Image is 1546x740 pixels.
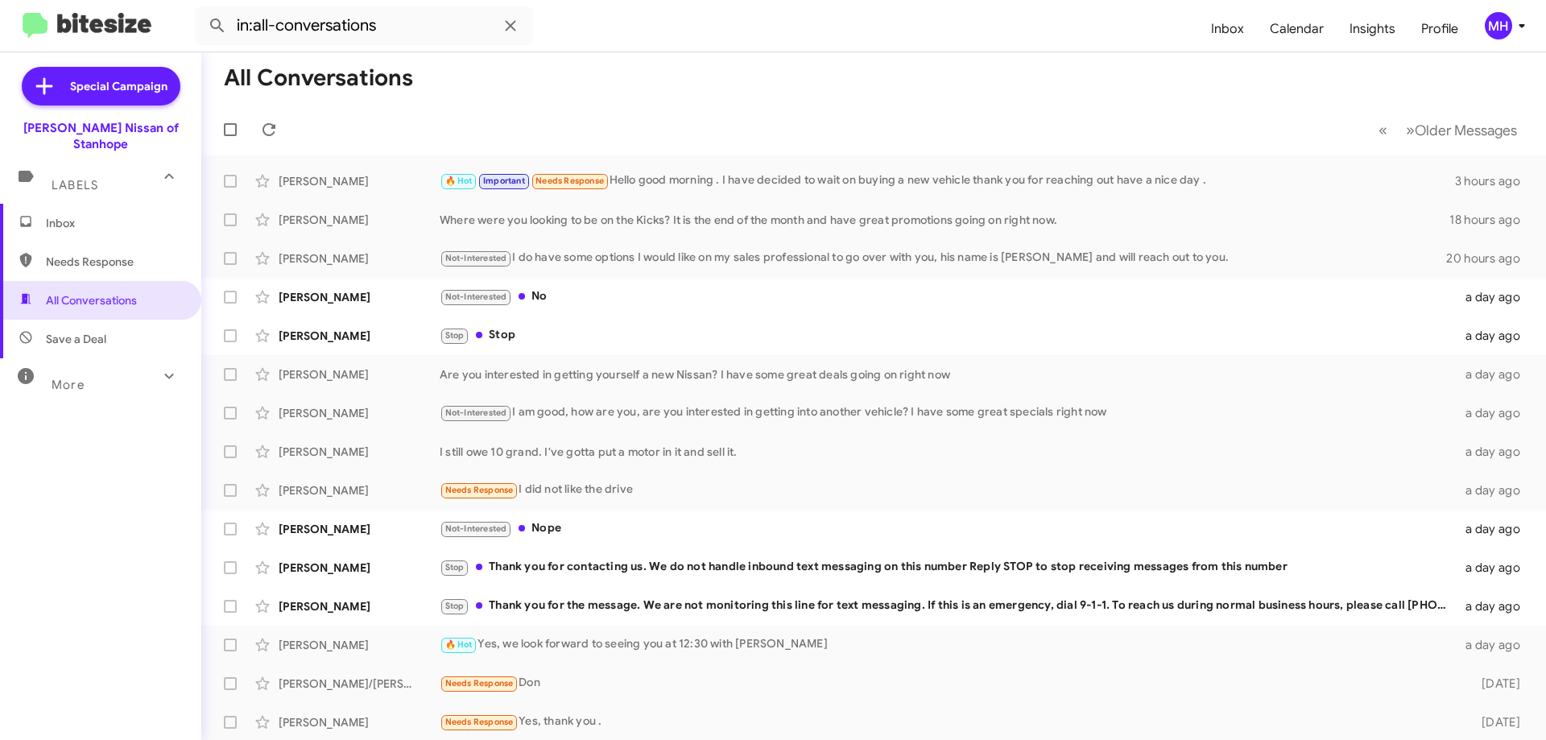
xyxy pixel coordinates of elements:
[440,481,1456,499] div: I did not like the drive
[440,172,1455,190] div: Hello good morning . I have decided to wait on buying a new vehicle thank you for reaching out ha...
[445,176,473,186] span: 🔥 Hot
[1456,521,1533,537] div: a day ago
[46,331,106,347] span: Save a Deal
[22,67,180,105] a: Special Campaign
[46,292,137,308] span: All Conversations
[1485,12,1512,39] div: MH
[1456,289,1533,305] div: a day ago
[52,378,85,392] span: More
[46,215,183,231] span: Inbox
[279,173,440,189] div: [PERSON_NAME]
[1456,598,1533,614] div: a day ago
[1456,405,1533,421] div: a day ago
[445,291,507,302] span: Not-Interested
[46,254,183,270] span: Needs Response
[1455,173,1533,189] div: 3 hours ago
[1456,637,1533,653] div: a day ago
[195,6,533,45] input: Search
[445,639,473,650] span: 🔥 Hot
[483,176,525,186] span: Important
[440,519,1456,538] div: Nope
[440,249,1446,267] div: I do have some options I would like on my sales professional to go over with you, his name is [PE...
[279,637,440,653] div: [PERSON_NAME]
[1337,6,1408,52] a: Insights
[440,444,1456,460] div: I still owe 10 grand. I've gotta put a motor in it and sell it.
[1456,714,1533,730] div: [DATE]
[445,678,514,688] span: Needs Response
[279,444,440,460] div: [PERSON_NAME]
[440,326,1456,345] div: Stop
[279,366,440,382] div: [PERSON_NAME]
[440,713,1456,731] div: Yes, thank you .
[1370,114,1527,147] nav: Page navigation example
[1456,482,1533,498] div: a day ago
[1198,6,1257,52] a: Inbox
[1396,114,1527,147] button: Next
[1379,120,1387,140] span: «
[1456,444,1533,460] div: a day ago
[224,65,413,91] h1: All Conversations
[1456,328,1533,344] div: a day ago
[440,287,1456,306] div: No
[1408,6,1471,52] a: Profile
[440,366,1456,382] div: Are you interested in getting yourself a new Nissan? I have some great deals going on right now
[279,482,440,498] div: [PERSON_NAME]
[279,212,440,228] div: [PERSON_NAME]
[445,485,514,495] span: Needs Response
[1456,366,1533,382] div: a day ago
[445,330,465,341] span: Stop
[70,78,167,94] span: Special Campaign
[279,521,440,537] div: [PERSON_NAME]
[445,601,465,611] span: Stop
[445,253,507,263] span: Not-Interested
[535,176,604,186] span: Needs Response
[1456,676,1533,692] div: [DATE]
[1446,250,1533,267] div: 20 hours ago
[279,328,440,344] div: [PERSON_NAME]
[279,676,440,692] div: [PERSON_NAME]/[PERSON_NAME]
[445,407,507,418] span: Not-Interested
[445,562,465,573] span: Stop
[1369,114,1397,147] button: Previous
[279,289,440,305] div: [PERSON_NAME]
[1415,122,1517,139] span: Older Messages
[1456,560,1533,576] div: a day ago
[440,212,1449,228] div: Where were you looking to be on the Kicks? It is the end of the month and have great promotions g...
[1449,212,1533,228] div: 18 hours ago
[1406,120,1415,140] span: »
[279,250,440,267] div: [PERSON_NAME]
[1257,6,1337,52] a: Calendar
[440,558,1456,577] div: Thank you for contacting us. We do not handle inbound text messaging on this number Reply STOP to...
[279,598,440,614] div: [PERSON_NAME]
[445,717,514,727] span: Needs Response
[279,405,440,421] div: [PERSON_NAME]
[440,674,1456,692] div: Don
[445,523,507,534] span: Not-Interested
[279,560,440,576] div: [PERSON_NAME]
[440,635,1456,654] div: Yes, we look forward to seeing you at 12:30 with [PERSON_NAME]
[279,714,440,730] div: [PERSON_NAME]
[52,178,98,192] span: Labels
[440,403,1456,422] div: I am good, how are you, are you interested in getting into another vehicle? I have some great spe...
[1471,12,1528,39] button: MH
[440,597,1456,615] div: Thank you for the message. We are not monitoring this line for text messaging. If this is an emer...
